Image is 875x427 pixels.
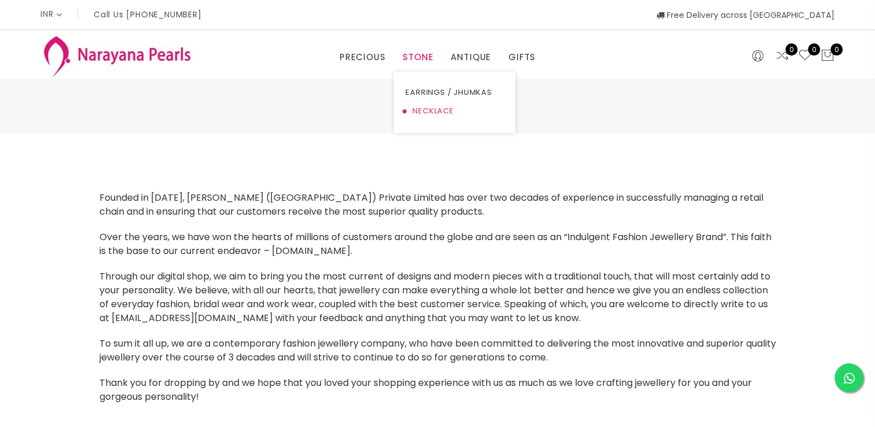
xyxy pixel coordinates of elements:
[821,49,835,64] button: 0
[99,270,776,325] p: Through our digital shop, we aim to bring you the most current of designs and modern pieces with ...
[339,49,385,66] a: PRECIOUS
[808,43,820,56] span: 0
[776,49,789,64] a: 0
[798,49,812,64] a: 0
[94,10,202,19] p: Call Us [PHONE_NUMBER]
[405,102,504,120] a: NECKLACE
[451,49,491,66] a: ANTIQUE
[99,191,776,219] p: Founded in [DATE], [PERSON_NAME] ([GEOGRAPHIC_DATA]) Private Limited has over two decades of expe...
[99,376,776,404] p: Thank you for dropping by and we hope that you loved your shopping experience with us as much as ...
[656,9,835,21] span: Free Delivery across [GEOGRAPHIC_DATA]
[508,49,536,66] a: GIFTS
[785,43,798,56] span: 0
[830,43,843,56] span: 0
[403,49,433,66] a: STONE
[405,83,504,102] a: EARRINGS / JHUMKAS
[99,230,776,258] p: Over the years, we have won the hearts of millions of customers around the globe and are seen as ...
[99,337,776,365] p: To sum it all up, we are a contemporary fashion jewellery company, who have been committed to del...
